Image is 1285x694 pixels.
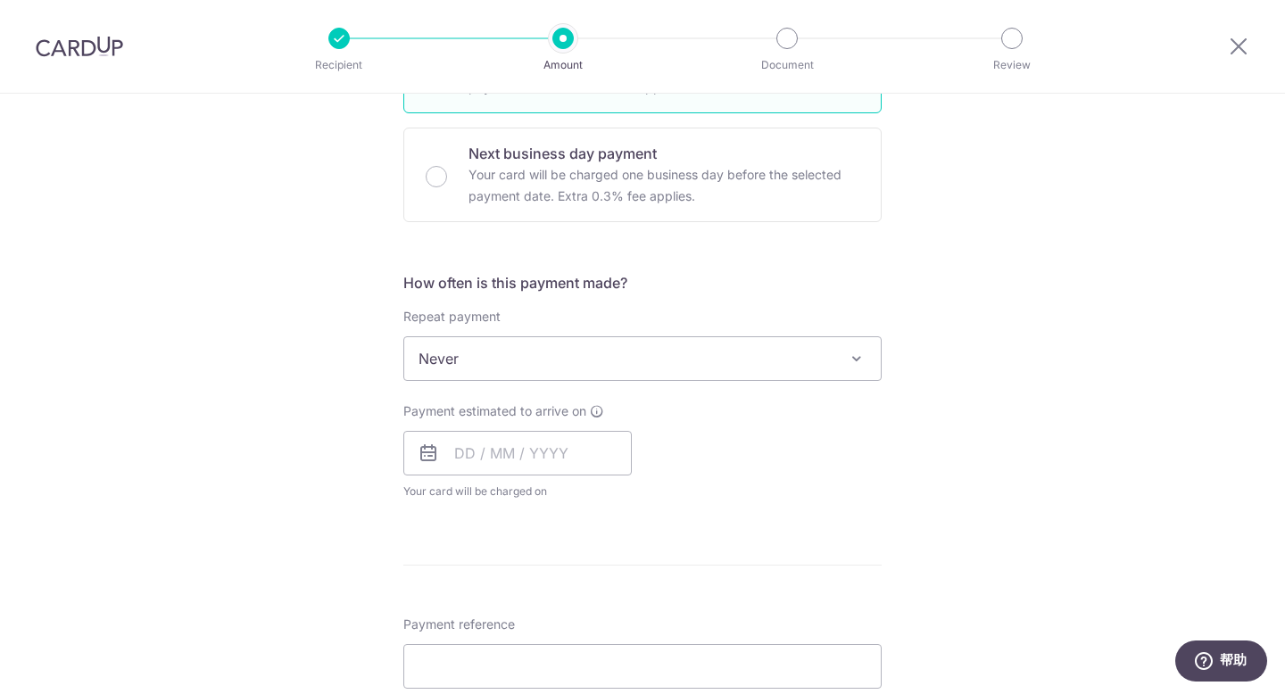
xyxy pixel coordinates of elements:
span: Payment estimated to arrive on [403,402,586,420]
span: Never [404,337,881,380]
h5: How often is this payment made? [403,272,882,293]
span: Never [403,336,882,381]
p: Document [721,56,853,74]
span: Payment reference [403,616,515,633]
input: DD / MM / YYYY [403,431,632,475]
img: CardUp [36,36,123,57]
p: Your card will be charged one business day before the selected payment date. Extra 0.3% fee applies. [468,164,859,207]
p: Amount [497,56,629,74]
iframe: 打开一个小组件，您可以在其中找到更多信息 [1174,640,1267,685]
label: Repeat payment [403,308,501,326]
p: Next business day payment [468,143,859,164]
span: Your card will be charged on [403,483,632,500]
p: Recipient [273,56,405,74]
p: Review [946,56,1078,74]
